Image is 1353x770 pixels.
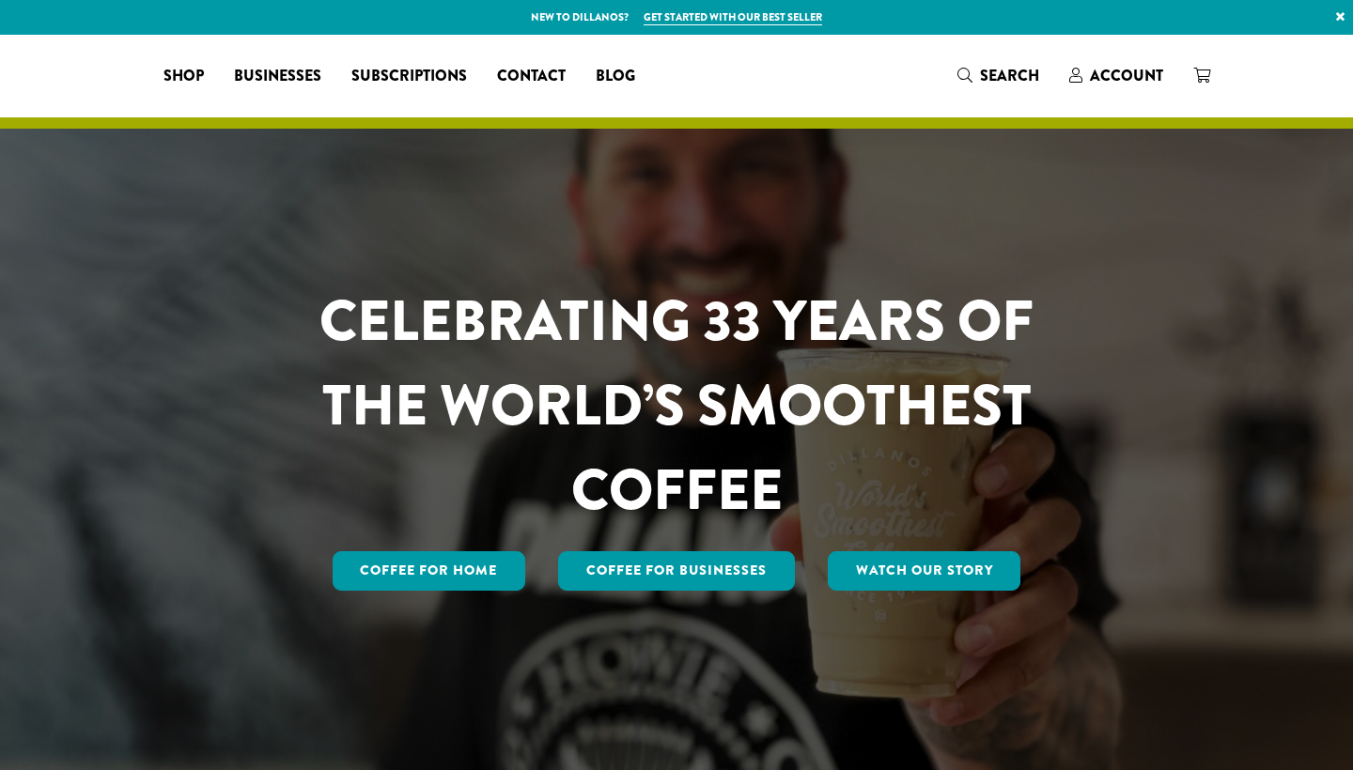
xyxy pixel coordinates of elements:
[351,65,467,88] span: Subscriptions
[264,279,1089,532] h1: CELEBRATING 33 YEARS OF THE WORLD’S SMOOTHEST COFFEE
[163,65,204,88] span: Shop
[497,65,566,88] span: Contact
[644,9,822,25] a: Get started with our best seller
[558,551,795,591] a: Coffee For Businesses
[148,61,219,91] a: Shop
[234,65,321,88] span: Businesses
[942,60,1054,91] a: Search
[596,65,635,88] span: Blog
[333,551,526,591] a: Coffee for Home
[1090,65,1163,86] span: Account
[980,65,1039,86] span: Search
[828,551,1021,591] a: Watch Our Story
